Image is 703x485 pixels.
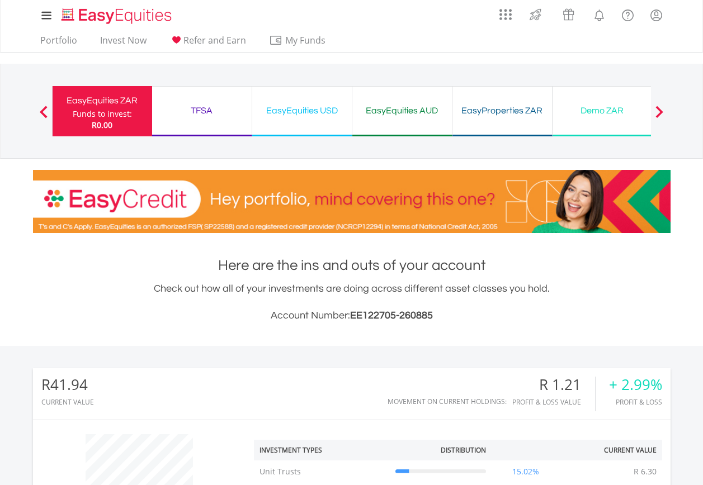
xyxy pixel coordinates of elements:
div: Movement on Current Holdings: [388,398,507,405]
a: My Profile [642,3,671,27]
img: EasyCredit Promotion Banner [33,170,671,233]
h1: Here are the ins and outs of your account [33,255,671,275]
span: My Funds [269,33,342,47]
th: Current Value [560,440,662,460]
div: CURRENT VALUE [41,398,94,406]
a: Notifications [585,3,614,25]
img: grid-menu-icon.svg [499,8,512,21]
div: R 1.21 [512,377,595,393]
button: Next [648,111,671,122]
h3: Account Number: [33,308,671,324]
a: Vouchers [552,3,585,23]
div: EasyEquities AUD [359,103,445,118]
img: EasyEquities_Logo.png [59,7,176,25]
img: vouchers-v2.svg [559,6,578,23]
div: + 2.99% [609,377,662,393]
img: thrive-v2.svg [526,6,545,23]
a: AppsGrid [492,3,519,21]
div: EasyEquities USD [259,103,345,118]
td: Unit Trusts [254,460,390,483]
div: Demo ZAR [559,103,645,118]
div: EasyEquities ZAR [59,93,145,108]
div: TFSA [159,103,245,118]
span: Refer and Earn [183,34,246,46]
a: Home page [57,3,176,25]
td: R 6.30 [628,460,662,483]
th: Investment Types [254,440,390,460]
a: FAQ's and Support [614,3,642,25]
div: Profit & Loss [609,398,662,406]
td: 15.02% [492,460,560,483]
span: R0.00 [92,120,112,130]
div: Funds to invest: [73,108,132,120]
a: Refer and Earn [165,35,251,52]
div: R41.94 [41,377,94,393]
div: Profit & Loss Value [512,398,595,406]
button: Previous [32,111,55,122]
a: Portfolio [36,35,82,52]
div: EasyProperties ZAR [459,103,545,118]
div: Distribution [441,445,486,455]
span: EE122705-260885 [350,310,433,321]
a: Invest Now [96,35,151,52]
div: Check out how all of your investments are doing across different asset classes you hold. [33,281,671,324]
